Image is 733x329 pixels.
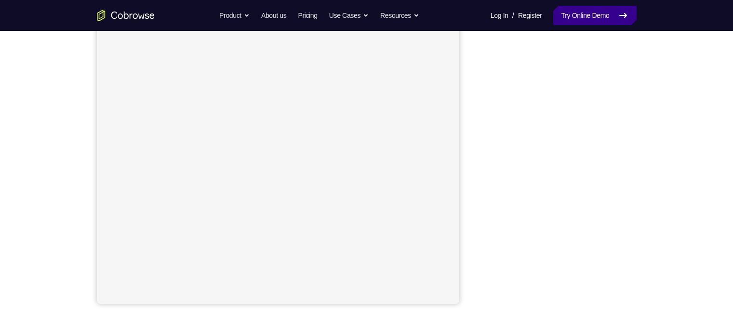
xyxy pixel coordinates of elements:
[329,6,369,25] button: Use Cases
[512,10,514,21] span: /
[380,6,419,25] button: Resources
[518,6,542,25] a: Register
[97,10,155,21] a: Go to the home page
[491,6,508,25] a: Log In
[261,6,286,25] a: About us
[219,6,250,25] button: Product
[553,6,636,25] a: Try Online Demo
[298,6,317,25] a: Pricing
